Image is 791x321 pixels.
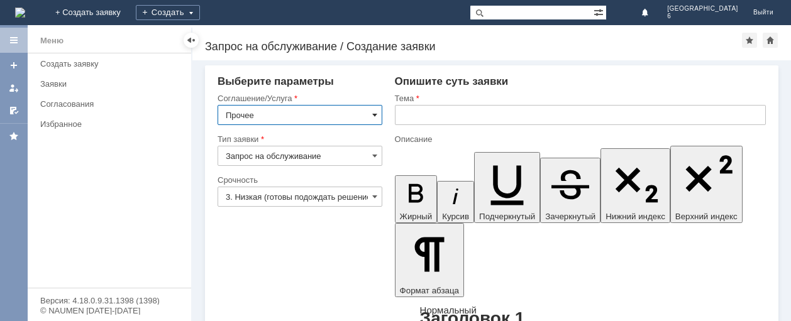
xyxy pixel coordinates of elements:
button: Подчеркнутый [474,152,540,223]
div: Описание [395,135,763,143]
div: Сделать домашней страницей [763,33,778,48]
a: Нормальный [420,305,477,315]
button: Верхний индекс [670,146,743,223]
a: Перейти на домашнюю страницу [15,8,25,18]
div: Тип заявки [218,135,380,143]
button: Зачеркнутый [540,158,600,223]
button: Нижний индекс [600,148,670,223]
button: Жирный [395,175,438,223]
div: Создать [136,5,200,20]
a: Мои заявки [4,78,24,98]
a: Создать заявку [4,55,24,75]
span: Зачеркнутый [545,212,595,221]
a: Заявки [35,74,189,94]
span: Нижний индекс [606,212,665,221]
a: Создать заявку [35,54,189,73]
span: 6 [667,13,738,20]
span: Выберите параметры [218,75,334,87]
div: Скрыть меню [184,33,199,48]
span: Формат абзаца [400,286,459,295]
div: Создать заявку [40,59,184,68]
span: Жирный [400,212,433,221]
span: Курсив [442,212,469,221]
div: Версия: 4.18.0.9.31.1398 (1398) [40,297,179,305]
div: Срочность [218,176,380,184]
span: Опишите суть заявки [395,75,509,87]
div: Согласования [40,99,184,109]
div: Меню [40,33,64,48]
div: Соглашение/Услуга [218,94,380,102]
span: Подчеркнутый [479,212,535,221]
div: Заявки [40,79,184,89]
span: Верхний индекс [675,212,738,221]
div: Тема [395,94,763,102]
div: Добавить в избранное [742,33,757,48]
a: Согласования [35,94,189,114]
button: Курсив [437,181,474,223]
div: Запрос на обслуживание / Создание заявки [205,40,742,53]
a: Мои согласования [4,101,24,121]
div: © NAUMEN [DATE]-[DATE] [40,307,179,315]
button: Формат абзаца [395,223,464,297]
span: [GEOGRAPHIC_DATA] [667,5,738,13]
img: logo [15,8,25,18]
span: Расширенный поиск [594,6,606,18]
div: Избранное [40,119,170,129]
